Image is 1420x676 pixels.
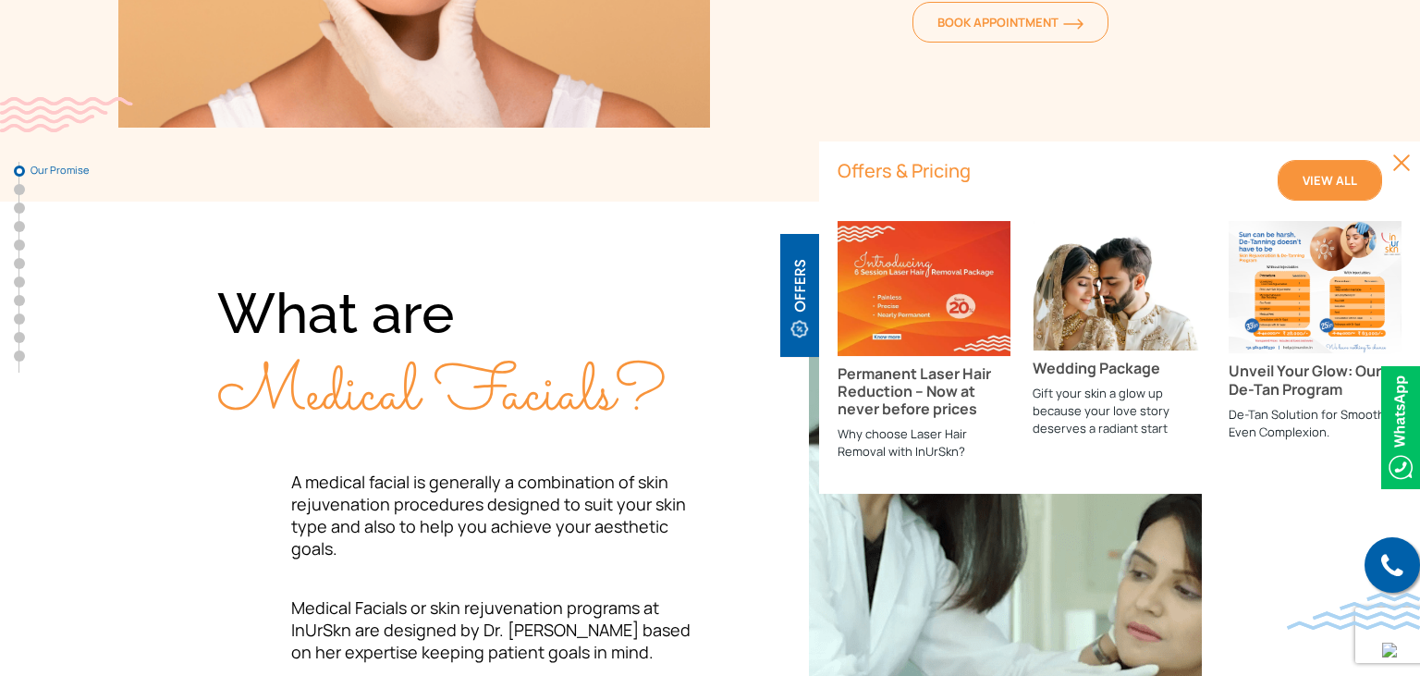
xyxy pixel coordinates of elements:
img: closedBt [1392,154,1411,172]
h3: Unveil Your Glow: Our De-Tan Program [1229,363,1402,398]
span: A medical facial is generally a combination of skin rejuvenation procedures designed to suit your... [291,471,686,559]
img: offerBt [780,234,819,357]
p: Why choose Laser Hair Removal with InUrSkn? [838,426,1010,461]
a: View All [1278,160,1382,201]
a: Book Appointmentorange-arrow [912,2,1108,43]
a: Permanent Laser Hair Reduction – Now at never before prices [838,277,1010,418]
p: Gift your skin a glow up because your love story deserves a radiant start [1033,385,1206,437]
a: Wedding Package [1033,274,1206,377]
span: View All [1303,172,1357,189]
div: What are [217,276,710,434]
h3: Wedding Package [1033,360,1206,377]
a: Unveil Your Glow: Our De-Tan Program [1229,276,1402,399]
a: Our Promise [14,166,25,177]
p: De-Tan Solution for Smooth, Even Complexion. [1229,406,1402,441]
img: Wedding Package [1033,221,1206,350]
span: Our Promise [31,165,123,176]
img: Unveil Your Glow: Our De-Tan Program [1229,221,1402,354]
img: orange-arrow [1063,18,1083,30]
p: Medical Facials or skin rejuvenation programs at InUrSkn are designed by Dr. [PERSON_NAME] based ... [217,596,710,663]
a: Whatsappicon [1381,415,1420,436]
img: Whatsappicon [1381,366,1420,489]
img: up-blue-arrow.svg [1382,643,1397,658]
h3: Permanent Laser Hair Reduction – Now at never before prices [838,365,1010,419]
h6: Offers & Pricing [838,160,1255,182]
img: bluewave [1287,593,1420,630]
span: Medical Facials? [217,347,667,444]
img: Permanent Laser Hair Reduction – Now at never before prices [838,221,1010,356]
span: Book Appointment [937,14,1083,31]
